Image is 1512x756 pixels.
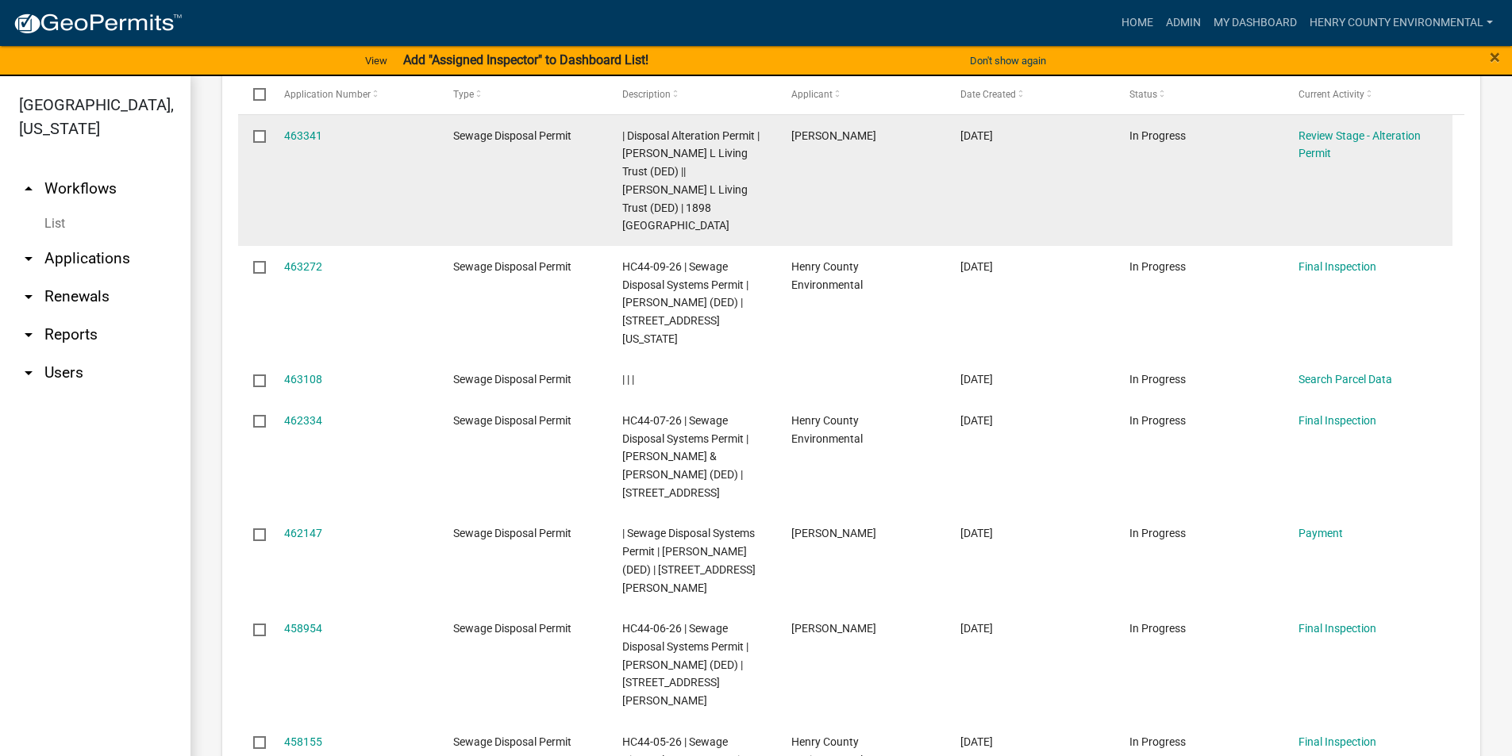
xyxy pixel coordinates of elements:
[453,414,571,427] span: Sewage Disposal Permit
[453,260,571,273] span: Sewage Disposal Permit
[607,75,776,113] datatable-header-cell: Description
[960,622,993,635] span: 08/04/2025
[284,735,322,748] a: 458155
[1298,260,1376,273] a: Final Inspection
[1283,75,1452,113] datatable-header-cell: Current Activity
[1129,414,1186,427] span: In Progress
[19,179,38,198] i: arrow_drop_up
[945,75,1114,113] datatable-header-cell: Date Created
[453,129,571,142] span: Sewage Disposal Permit
[960,260,993,273] span: 08/13/2025
[1129,527,1186,539] span: In Progress
[19,249,38,268] i: arrow_drop_down
[1129,89,1157,100] span: Status
[1298,89,1364,100] span: Current Activity
[284,622,322,635] a: 458954
[622,129,760,232] span: | Disposal Alteration Permit | Patton, Rodger L Living Trust (DED) || Patton, Melanie L Living Tr...
[1115,8,1160,38] a: Home
[1298,527,1343,539] a: Payment
[1298,373,1392,386] a: Search Parcel Data
[791,89,833,100] span: Applicant
[1303,8,1499,38] a: Henry County Environmental
[1490,46,1500,68] span: ×
[1207,8,1303,38] a: My Dashboard
[622,414,748,499] span: HC44-07-26 | Sewage Disposal Systems Permit | Carter, Dennis W & Susan A (DED) | 2761 OLD HWY 34
[622,373,634,386] span: | | |
[1160,8,1207,38] a: Admin
[284,414,322,427] a: 462334
[453,622,571,635] span: Sewage Disposal Permit
[960,527,993,539] span: 08/11/2025
[960,129,993,142] span: 08/13/2025
[622,89,671,100] span: Description
[791,129,876,142] span: Melanie Patton
[622,260,748,345] span: HC44-09-26 | Sewage Disposal Systems Permit | Hatch, Randy (DED) | 2082 Iowa Ave
[284,260,322,273] a: 463272
[453,373,571,386] span: Sewage Disposal Permit
[791,260,863,291] span: Henry County Environmental
[964,48,1052,74] button: Don't show again
[359,48,394,74] a: View
[1129,622,1186,635] span: In Progress
[1298,622,1376,635] a: Final Inspection
[1129,735,1186,748] span: In Progress
[453,89,474,100] span: Type
[284,89,371,100] span: Application Number
[19,363,38,382] i: arrow_drop_down
[791,527,876,539] span: Ledru Freyenberger
[1298,735,1376,748] a: Final Inspection
[268,75,437,113] datatable-header-cell: Application Number
[1490,48,1500,67] button: Close
[1114,75,1283,113] datatable-header-cell: Status
[960,735,993,748] span: 08/01/2025
[453,527,571,539] span: Sewage Disposal Permit
[238,75,268,113] datatable-header-cell: Select
[1129,129,1186,142] span: In Progress
[791,622,876,635] span: Jacob
[437,75,606,113] datatable-header-cell: Type
[622,527,756,593] span: | Sewage Disposal Systems Permit | Freyenberger, Ledru (DED) | 1049, Benton Ave
[960,373,993,386] span: 08/13/2025
[1129,260,1186,273] span: In Progress
[19,287,38,306] i: arrow_drop_down
[622,622,748,707] span: HC44-06-26 | Sewage Disposal Systems Permit | Moutrie, Jacob B (DED) | 1641 Oakland Mills Road
[19,325,38,344] i: arrow_drop_down
[284,129,322,142] a: 463341
[960,414,993,427] span: 08/11/2025
[960,89,1016,100] span: Date Created
[403,52,648,67] strong: Add "Assigned Inspector" to Dashboard List!
[791,414,863,445] span: Henry County Environmental
[453,735,571,748] span: Sewage Disposal Permit
[776,75,945,113] datatable-header-cell: Applicant
[1298,129,1421,160] a: Review Stage - Alteration Permit
[1298,414,1376,427] a: Final Inspection
[284,373,322,386] a: 463108
[284,527,322,539] a: 462147
[1129,373,1186,386] span: In Progress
